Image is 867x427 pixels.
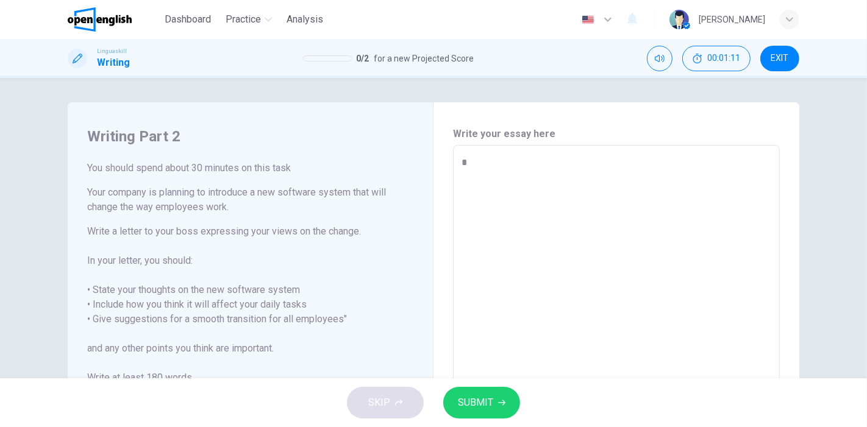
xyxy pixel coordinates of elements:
button: Practice [221,9,277,30]
h4: Writing Part 2 [87,127,413,146]
span: Linguaskill [97,47,127,55]
div: Hide [682,46,751,71]
button: Dashboard [160,9,216,30]
img: en [580,15,596,24]
img: Profile picture [669,10,689,29]
span: EXIT [771,54,789,63]
span: Analysis [287,12,323,27]
a: OpenEnglish logo [68,7,160,32]
div: Mute [647,46,673,71]
span: Practice [226,12,261,27]
h1: Writing [97,55,130,70]
h6: Write a letter to your boss expressing your views on the change. In your letter, you should: • St... [87,224,413,385]
button: Analysis [282,9,328,30]
span: Dashboard [165,12,211,27]
h6: You should spend about 30 minutes on this task [87,161,413,175]
span: 00:01:11 [707,54,740,63]
button: SUBMIT [443,387,520,418]
img: OpenEnglish logo [68,7,132,32]
span: for a new Projected Score [374,51,474,66]
h6: Your company is planning to introduce a new software system that will change the way employees work. [87,185,413,214]
button: 00:01:11 [682,46,751,71]
span: SUBMIT [458,394,493,411]
h6: Write your essay here [453,127,780,141]
div: [PERSON_NAME] [699,12,765,27]
span: 0 / 2 [357,51,369,66]
button: EXIT [760,46,799,71]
